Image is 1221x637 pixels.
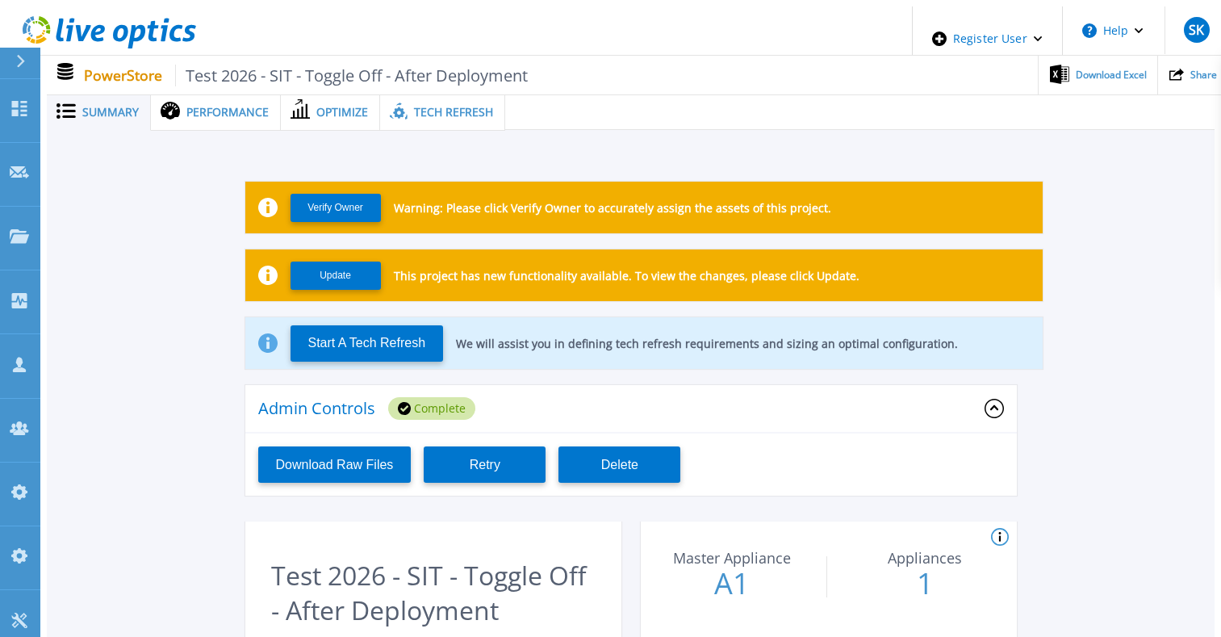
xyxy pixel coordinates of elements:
[394,268,859,283] p: This project has new functionality available. To view the changes, please click Update.
[82,107,139,118] span: Summary
[1189,23,1204,36] span: SK
[456,336,958,351] p: We will assist you in defining tech refresh requirements and sizing an optimal configuration.
[414,107,493,118] span: Tech Refresh
[913,6,1062,71] div: Register User
[838,551,1011,565] p: Appliances
[388,397,475,420] div: Complete
[84,65,529,86] p: PowerStore
[1063,6,1164,55] button: Help
[1076,70,1147,80] span: Download Excel
[271,558,596,627] h2: Test 2026 - SIT - Toggle Off - After Deployment
[1190,70,1217,80] span: Share
[291,325,444,362] button: Start A Tech Refresh
[6,6,1215,596] div: ,
[291,262,381,290] button: Update
[558,446,680,483] button: Delete
[291,194,381,222] button: Verify Owner
[175,65,529,86] span: Test 2026 - SIT - Toggle Off - After Deployment
[186,107,269,118] span: Performance
[424,446,546,483] button: Retry
[258,400,375,417] p: Admin Controls
[316,107,368,118] span: Optimize
[642,569,822,598] p: A1
[835,569,1016,598] p: 1
[258,446,412,483] button: Download Raw Files
[394,200,831,216] p: Warning: Please click Verify Owner to accurately assign the assets of this project.
[646,551,818,565] p: Master Appliance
